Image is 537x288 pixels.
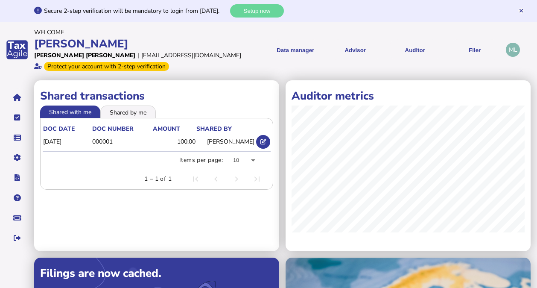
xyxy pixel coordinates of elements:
[14,138,21,138] i: Data manager
[268,39,322,60] button: Shows a dropdown of Data manager options
[8,209,26,227] button: Raise a support ticket
[8,129,26,147] button: Data manager
[92,125,152,133] div: doc number
[196,125,232,133] div: shared by
[196,133,255,151] td: [PERSON_NAME]
[506,43,520,57] div: Profile settings
[179,156,223,165] div: Items per page:
[8,169,26,187] button: Developer hub links
[100,106,156,118] li: Shared by me
[92,125,134,133] div: doc number
[388,39,442,60] button: Auditor
[251,39,502,60] menu: navigate products
[44,62,169,71] div: From Oct 1, 2025, 2-step verification will be required to login. Set it up now...
[34,51,135,59] div: [PERSON_NAME] [PERSON_NAME]
[40,266,273,281] div: Filings are now cached.
[292,88,525,103] h1: Auditor metrics
[44,7,228,15] div: Secure 2-step verification will be mandatory to login from [DATE].
[152,133,196,151] td: 100.00
[43,125,75,133] div: doc date
[43,125,91,133] div: doc date
[34,28,247,36] div: Welcome
[196,125,254,133] div: shared by
[40,106,100,118] li: Shared with me
[92,133,153,151] td: 000001
[448,39,502,60] button: Filer
[8,88,26,106] button: Home
[518,8,524,14] button: Hide message
[328,39,382,60] button: Shows a dropdown of VAT Advisor options
[8,229,26,247] button: Sign out
[34,63,42,69] i: Email verified
[8,189,26,207] button: Help pages
[137,51,139,59] div: |
[40,88,273,103] h1: Shared transactions
[34,36,247,51] div: [PERSON_NAME]
[8,109,26,126] button: Tasks
[153,125,196,133] div: Amount
[153,125,180,133] div: Amount
[141,51,241,59] div: [EMAIL_ADDRESS][DOMAIN_NAME]
[8,149,26,167] button: Manage settings
[144,175,172,183] div: 1 – 1 of 1
[43,133,92,151] td: [DATE]
[230,4,284,18] button: Setup now
[256,135,270,149] button: Open shared transaction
